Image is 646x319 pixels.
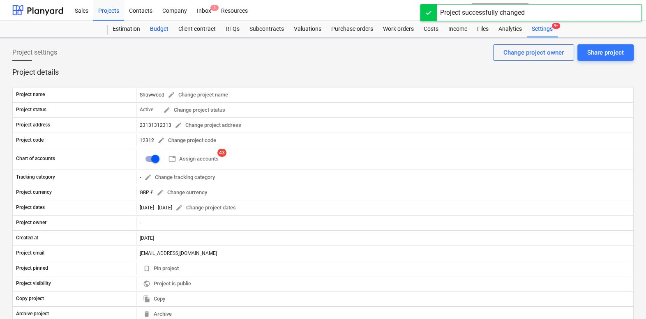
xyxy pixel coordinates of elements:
[140,278,194,290] button: Project is public
[16,250,44,257] p: Project email
[143,264,179,273] span: Pin project
[140,106,153,113] p: Active
[140,189,153,195] span: GBP £
[494,21,527,37] a: Analytics
[527,21,558,37] a: Settings9+
[140,205,172,211] div: [DATE] - [DATE]
[16,234,38,241] p: Created at
[168,155,176,163] span: table
[136,232,633,245] div: [DATE]
[143,294,165,304] span: Copy
[493,44,574,61] button: Change project owner
[171,119,245,132] button: Change project address
[217,149,226,157] span: 43
[16,155,55,162] p: Chart of accounts
[164,89,231,101] button: Change project name
[16,106,46,113] p: Project status
[440,8,525,18] div: Project successfully changed
[143,280,150,287] span: public
[157,137,165,144] span: edit
[443,21,472,37] a: Income
[289,21,326,37] a: Valuations
[140,134,219,147] div: 12312
[245,21,289,37] a: Subcontracts
[168,154,219,164] span: Assign accounts
[140,293,168,305] button: Copy
[472,21,494,37] a: Files
[160,104,228,117] button: Change project status
[16,122,50,129] p: Project address
[143,310,150,318] span: delete
[140,119,245,132] div: 23131312313
[108,21,145,37] a: Estimation
[175,121,241,130] span: Change project address
[157,188,207,197] span: Change currency
[175,204,183,211] span: edit
[136,247,633,260] div: [EMAIL_ADDRESS][DOMAIN_NAME]
[12,48,57,57] span: Project settings
[419,21,443,37] a: Costs
[168,90,228,100] span: Change project name
[165,153,222,165] button: Assign accounts
[605,280,646,319] iframe: Chat Widget
[172,202,239,214] button: Change project dates
[16,91,45,98] p: Project name
[136,216,633,229] div: -
[16,280,51,287] p: Project visibility
[143,279,191,289] span: Project is public
[552,23,560,29] span: 9+
[16,310,49,317] p: Archive project
[16,137,44,144] p: Project code
[210,5,219,11] span: 1
[157,189,164,196] span: edit
[173,21,221,37] a: Client contract
[577,44,634,61] button: Share project
[221,21,245,37] a: RFQs
[144,173,215,182] span: Change tracking category
[143,310,172,319] span: Archive
[140,89,231,101] div: Shawwood
[12,67,634,77] p: Project details
[140,171,218,184] div: -
[140,262,182,275] button: Pin project
[144,174,152,181] span: edit
[16,265,48,272] p: Project pinned
[163,106,225,115] span: Change project status
[175,203,236,213] span: Change project dates
[16,295,44,302] p: Copy project
[527,21,558,37] div: Settings
[16,174,55,181] p: Tracking category
[175,122,182,129] span: edit
[503,47,564,58] div: Change project owner
[153,186,210,199] button: Change currency
[143,265,150,272] span: bookmark_border
[168,91,175,99] span: edit
[154,134,219,147] button: Change project code
[326,21,378,37] a: Purchase orders
[141,171,218,184] button: Change tracking category
[16,189,52,196] p: Project currency
[378,21,419,37] a: Work orders
[587,47,624,58] div: Share project
[163,106,171,114] span: edit
[157,136,216,145] span: Change project code
[145,21,173,37] a: Budget
[16,219,46,226] p: Project owner
[16,204,45,211] p: Project dates
[143,295,150,303] span: file_copy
